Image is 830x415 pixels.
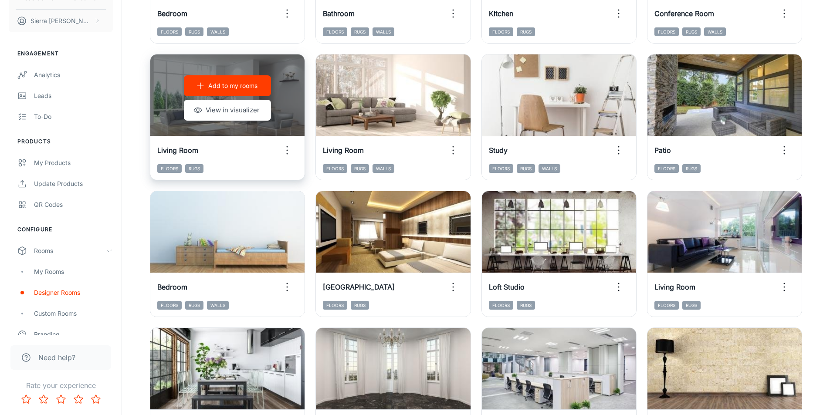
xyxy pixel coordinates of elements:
h6: [GEOGRAPHIC_DATA] [323,282,395,292]
h6: Bedroom [157,282,187,292]
span: Need help? [38,352,75,363]
span: Rugs [517,301,535,310]
h6: Kitchen [489,8,513,19]
button: Rate 4 star [70,391,87,408]
span: Walls [704,27,726,36]
p: Add to my rooms [208,81,257,91]
h6: Living Room [157,145,198,155]
span: Rugs [351,164,369,173]
div: My Products [34,158,113,168]
p: Rate your experience [7,380,115,391]
span: Walls [539,164,560,173]
span: Rugs [682,27,701,36]
h6: Living Room [323,145,364,155]
h6: Living Room [654,282,695,292]
div: QR Codes [34,200,113,209]
button: Sierra [PERSON_NAME] [9,10,113,32]
span: Rugs [517,27,535,36]
div: Leads [34,91,113,101]
button: Rate 1 star [17,391,35,408]
span: Floors [489,301,513,310]
h6: Bathroom [323,8,355,19]
p: Sierra [PERSON_NAME] [30,16,92,26]
span: Floors [654,301,679,310]
h6: Loft Studio [489,282,525,292]
button: Rate 3 star [52,391,70,408]
span: Floors [323,27,347,36]
span: Walls [207,301,229,310]
span: Rugs [351,301,369,310]
button: Rate 5 star [87,391,105,408]
div: My Rooms [34,267,113,277]
div: Analytics [34,70,113,80]
div: Update Products [34,179,113,189]
span: Floors [489,27,513,36]
span: Floors [489,164,513,173]
span: Floors [323,164,347,173]
span: Rugs [682,164,701,173]
button: Add to my rooms [184,75,271,96]
span: Rugs [351,27,369,36]
h6: Patio [654,145,671,155]
span: Rugs [185,27,203,36]
h6: Conference Room [654,8,714,19]
span: Floors [654,164,679,173]
span: Floors [157,27,182,36]
button: View in visualizer [184,100,271,121]
h6: Bedroom [157,8,187,19]
span: Rugs [517,164,535,173]
div: Designer Rooms [34,288,113,297]
span: Walls [373,164,394,173]
span: Rugs [185,164,203,173]
div: Branding [34,330,113,339]
div: Custom Rooms [34,309,113,318]
span: Floors [654,27,679,36]
button: Rate 2 star [35,391,52,408]
div: Rooms [34,246,106,256]
div: To-do [34,112,113,121]
span: Floors [157,301,182,310]
span: Floors [323,301,347,310]
span: Rugs [185,301,203,310]
span: Walls [373,27,394,36]
span: Rugs [682,301,701,310]
h6: Study [489,145,508,155]
span: Floors [157,164,182,173]
span: Walls [207,27,229,36]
